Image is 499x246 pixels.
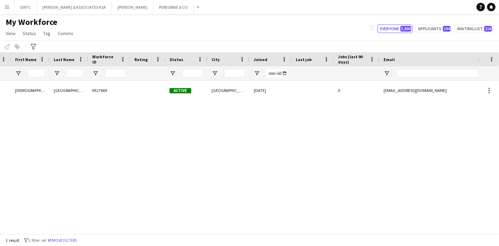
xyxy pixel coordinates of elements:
button: Open Filter Menu [384,70,390,77]
div: 0 [334,81,379,100]
span: 5,890 [400,26,411,32]
span: My Workforce [6,17,57,27]
button: Open Filter Menu [54,70,60,77]
span: Rating [134,57,148,62]
button: Waiting list216 [455,25,493,33]
div: [GEOGRAPHIC_DATA] [207,81,250,100]
button: DWTC [14,0,37,14]
span: Last job [296,57,312,62]
div: EE27669 [88,81,130,100]
span: First Name [15,57,36,62]
app-action-btn: Advanced filters [29,42,38,51]
input: City Filter Input [224,69,245,78]
a: Comms [55,29,76,38]
div: [GEOGRAPHIC_DATA] [49,81,88,100]
button: Open Filter Menu [92,70,99,77]
span: View [6,30,15,36]
span: Joined [254,57,267,62]
span: Status [169,57,183,62]
span: Last Name [54,57,74,62]
span: Comms [58,30,73,36]
a: Tag [40,29,53,38]
input: Workforce ID Filter Input [105,69,126,78]
button: Open Filter Menu [15,70,21,77]
span: Active [169,88,191,93]
button: Applicants194 [415,25,452,33]
button: Everyone5,890 [378,25,413,33]
a: View [3,29,18,38]
span: Jobs (last 90 days) [338,54,367,65]
input: First Name Filter Input [28,69,45,78]
button: Open Filter Menu [254,70,260,77]
div: [DEMOGRAPHIC_DATA] [11,81,49,100]
span: 1 filter set [28,238,46,243]
span: Workforce ID [92,54,118,65]
button: [PERSON_NAME] [112,0,153,14]
span: City [212,57,220,62]
span: 216 [484,26,492,32]
input: Joined Filter Input [266,69,287,78]
button: Remove filters [46,237,78,244]
button: [PERSON_NAME] & ASSOCIATES KSA [37,0,112,14]
input: Status Filter Input [182,69,203,78]
a: Status [20,29,39,38]
button: PEREGRINE & CO [153,0,194,14]
span: 194 [443,26,451,32]
input: Last Name Filter Input [66,69,84,78]
span: Email [384,57,395,62]
div: [DATE] [250,81,292,100]
span: Tag [43,30,51,36]
button: Open Filter Menu [212,70,218,77]
button: Open Filter Menu [169,70,176,77]
span: Status [22,30,36,36]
